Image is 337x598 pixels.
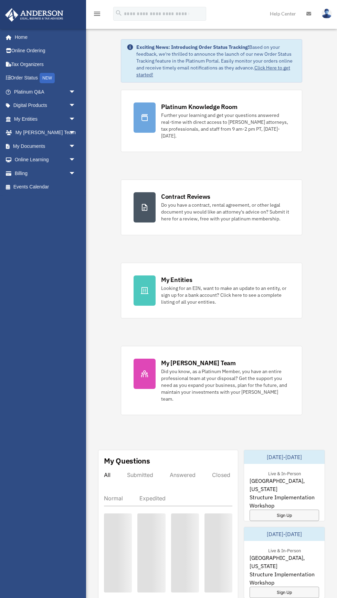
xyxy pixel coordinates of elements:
a: My [PERSON_NAME] Teamarrow_drop_down [5,126,86,140]
span: arrow_drop_down [69,166,83,181]
span: [GEOGRAPHIC_DATA], [US_STATE] [250,554,319,570]
div: [DATE]-[DATE] [244,527,325,541]
div: Based on your feedback, we're thrilled to announce the launch of our new Order Status Tracking fe... [136,44,296,78]
i: search [115,9,123,17]
a: Home [5,30,83,44]
div: Did you know, as a Platinum Member, you have an entire professional team at your disposal? Get th... [161,368,289,402]
i: menu [93,10,101,18]
a: menu [93,12,101,18]
a: Events Calendar [5,180,86,194]
div: [DATE]-[DATE] [244,450,325,464]
div: Platinum Knowledge Room [161,102,238,111]
img: User Pic [322,9,332,19]
div: Live & In-Person [263,469,306,477]
a: Online Learningarrow_drop_down [5,153,86,167]
div: Submitted [127,471,153,478]
strong: Exciting News: Introducing Order Status Tracking! [136,44,249,50]
span: arrow_drop_down [69,85,83,99]
div: All [104,471,110,478]
a: My [PERSON_NAME] Team Did you know, as a Platinum Member, you have an entire professional team at... [121,346,302,415]
img: Anderson Advisors Platinum Portal [3,8,65,22]
div: Closed [212,471,230,478]
a: Click Here to get started! [136,65,290,78]
span: arrow_drop_down [69,99,83,113]
span: arrow_drop_down [69,139,83,153]
a: Digital Productsarrow_drop_down [5,99,86,112]
div: Expedited [139,495,166,502]
a: Contract Reviews Do you have a contract, rental agreement, or other legal document you would like... [121,180,302,235]
a: Billingarrow_drop_down [5,166,86,180]
div: Looking for an EIN, want to make an update to an entity, or sign up for a bank account? Click her... [161,285,289,305]
a: Order StatusNEW [5,71,86,85]
div: Do you have a contract, rental agreement, or other legal document you would like an attorney's ad... [161,202,289,222]
div: My Questions [104,456,150,466]
a: Online Ordering [5,44,86,58]
div: Contract Reviews [161,192,210,201]
a: Platinum Knowledge Room Further your learning and get your questions answered real-time with dire... [121,90,302,152]
span: Structure Implementation Workshop [250,570,319,587]
span: Structure Implementation Workshop [250,493,319,510]
a: Tax Organizers [5,57,86,71]
div: Answered [170,471,196,478]
a: Platinum Q&Aarrow_drop_down [5,85,86,99]
div: Live & In-Person [263,546,306,554]
a: My Documentsarrow_drop_down [5,139,86,153]
a: My Entitiesarrow_drop_down [5,112,86,126]
a: Sign Up [250,510,319,521]
span: arrow_drop_down [69,126,83,140]
div: Further your learning and get your questions answered real-time with direct access to [PERSON_NAM... [161,112,289,139]
div: My [PERSON_NAME] Team [161,359,236,367]
div: My Entities [161,275,192,284]
span: [GEOGRAPHIC_DATA], [US_STATE] [250,477,319,493]
a: Sign Up [250,587,319,598]
div: NEW [40,73,55,83]
div: Normal [104,495,123,502]
span: arrow_drop_down [69,153,83,167]
a: My Entities Looking for an EIN, want to make an update to an entity, or sign up for a bank accoun... [121,263,302,318]
span: arrow_drop_down [69,112,83,126]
